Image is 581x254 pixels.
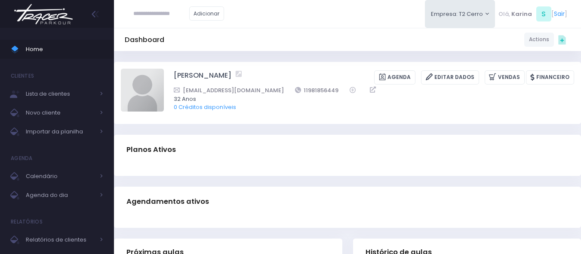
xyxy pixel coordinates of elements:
h4: Agenda [11,150,33,167]
h4: Relatórios [11,213,43,230]
span: Novo cliente [26,107,95,118]
a: Adicionar [189,6,224,21]
span: 32 Anos [174,95,563,103]
div: [ ] [495,4,570,24]
span: Home [26,44,103,55]
h5: Dashboard [125,36,164,44]
span: Calendário [26,171,95,182]
span: Importar da planilha [26,126,95,137]
span: Olá, [498,10,510,18]
h3: Agendamentos ativos [126,189,209,214]
a: Editar Dados [421,70,479,85]
a: 0 Créditos disponíveis [174,103,236,111]
a: Actions [524,33,554,47]
h4: Clientes [11,67,34,85]
span: S [536,6,551,21]
a: Financeiro [526,70,574,85]
img: Luana Lúcia dos Santos avatar [121,69,164,112]
span: Agenda do dia [26,190,95,201]
h3: Planos Ativos [126,137,176,162]
a: [PERSON_NAME] [174,70,231,85]
span: Karina [511,10,532,18]
a: Vendas [485,70,525,85]
span: Lista de clientes [26,88,95,100]
span: Relatórios de clientes [26,234,95,245]
a: Agenda [374,70,415,85]
a: 11981856449 [295,86,339,95]
a: [EMAIL_ADDRESS][DOMAIN_NAME] [174,86,284,95]
a: Sair [554,9,565,18]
